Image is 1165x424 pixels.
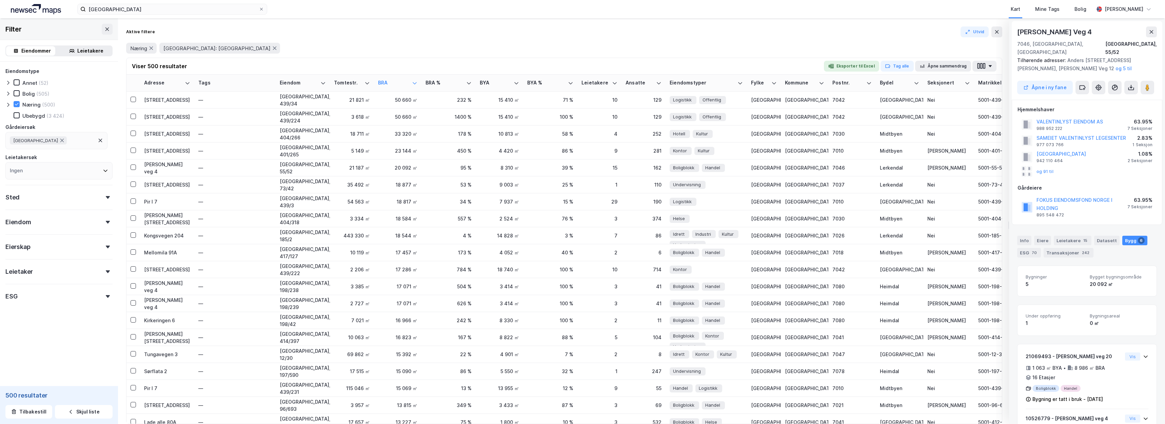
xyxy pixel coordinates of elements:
span: Offentlig [703,96,721,103]
div: [GEOGRAPHIC_DATA] [785,215,824,222]
div: Nei [927,215,970,222]
div: 15 [1082,237,1089,244]
div: 9 003 ㎡ [480,181,519,188]
div: Leietaker [5,268,33,276]
span: Tilhørende adresser: [1017,57,1067,63]
div: 173 % [426,249,472,256]
div: 21 187 ㎡ [334,164,370,171]
div: Ubebygd [22,113,45,119]
div: — [198,230,272,241]
div: Bolig [1074,5,1086,13]
div: Mellomila 91A [144,249,190,256]
div: 10 119 ㎡ [334,249,370,256]
div: 162 [626,164,662,171]
div: [GEOGRAPHIC_DATA] [751,96,777,103]
div: Viser 500 resultater [132,62,187,70]
div: 374 [626,215,662,222]
div: [GEOGRAPHIC_DATA], 439/34 [280,93,326,107]
div: 784 % [426,266,472,273]
div: 7046, [GEOGRAPHIC_DATA], [GEOGRAPHIC_DATA] [1017,40,1105,56]
div: 29 [581,198,617,205]
div: (3 424) [46,113,64,119]
div: BRA [378,80,409,86]
div: [PERSON_NAME][STREET_ADDRESS] [144,212,190,226]
div: 977 073 766 [1036,142,1064,148]
div: 252 [626,130,662,137]
div: 5001-401-265-0-0 [978,147,1024,154]
div: 6 [1138,237,1145,244]
div: Hjemmelshaver [1018,105,1157,114]
div: Eiendomstyper [670,80,735,86]
div: Nei [927,266,970,273]
div: Eiendom [280,80,318,86]
div: Seksjonert [927,80,962,86]
div: 4 % [426,232,472,239]
div: Gårdeiersøk [5,123,35,131]
div: [GEOGRAPHIC_DATA] [751,198,777,205]
div: Postnr. [832,80,864,86]
div: Fylke [751,80,769,86]
div: [GEOGRAPHIC_DATA], 55/52 [280,161,326,175]
div: Ansatte [626,80,653,86]
div: 7030 [832,215,872,222]
div: 504 % [426,283,472,290]
div: 2 Seksjoner [1128,158,1152,163]
span: Industri [695,231,711,238]
div: 5001-185-2-0-0 [978,232,1024,239]
div: 7030 [832,130,872,137]
div: [GEOGRAPHIC_DATA], 73/42 [280,178,326,192]
div: 50 660 ㎡ [378,96,417,103]
div: Adresse [144,80,182,86]
div: 7 Seksjoner [1127,204,1152,210]
div: Nei [927,130,970,137]
div: Tomtestr. [334,80,362,86]
div: 58 % [527,130,573,137]
span: Logistikk [673,198,692,205]
img: logo.a4113a55bc3d86da70a041830d287a7e.svg [11,4,61,14]
div: [GEOGRAPHIC_DATA] [751,266,777,273]
div: 53 % [426,181,472,188]
div: Leietakere [1054,236,1091,245]
div: 557 % [426,215,472,222]
div: 4 052 ㎡ [480,249,519,256]
div: Filter [5,24,22,35]
span: Undervisning [673,242,701,249]
div: BRA % [426,80,463,86]
div: 443 330 ㎡ [334,232,370,239]
span: Handel [705,249,720,256]
div: 20 092 ㎡ [378,164,417,171]
div: Eierskap [5,243,30,251]
div: — [198,196,272,207]
div: [GEOGRAPHIC_DATA] [751,113,777,120]
div: 34 % [426,198,472,205]
span: Undervisning [673,181,701,188]
div: [GEOGRAPHIC_DATA] [751,130,777,137]
div: [GEOGRAPHIC_DATA] [785,266,824,273]
input: Søk på adresse, matrikkel, gårdeiere, leietakere eller personer [86,4,259,14]
div: Kommune [785,80,816,86]
div: [GEOGRAPHIC_DATA] [785,113,824,120]
span: Handel [705,164,720,171]
div: Info [1017,236,1031,245]
div: [GEOGRAPHIC_DATA] [751,283,777,290]
div: 7046 [832,164,872,171]
div: [GEOGRAPHIC_DATA], 439/224 [280,110,326,124]
div: Sted [5,193,20,201]
span: Handel [705,283,720,290]
div: 10 [581,266,617,273]
div: Eiere [1034,236,1051,245]
div: 129 [626,113,662,120]
span: Hotell [673,130,685,137]
div: 70 [1030,249,1038,256]
div: 129 [626,96,662,103]
div: [GEOGRAPHIC_DATA] [751,249,777,256]
div: 5001-404-266-0-0 [978,130,1024,137]
div: Lerkendal [880,181,919,188]
div: [GEOGRAPHIC_DATA], 417/127 [280,246,326,260]
div: 5001-404-318-0-0 [978,215,1024,222]
div: 7026 [832,232,872,239]
div: — [198,95,272,105]
span: Kontor [673,266,687,273]
div: — [198,162,272,173]
button: Eksporter til Excel [824,61,879,72]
